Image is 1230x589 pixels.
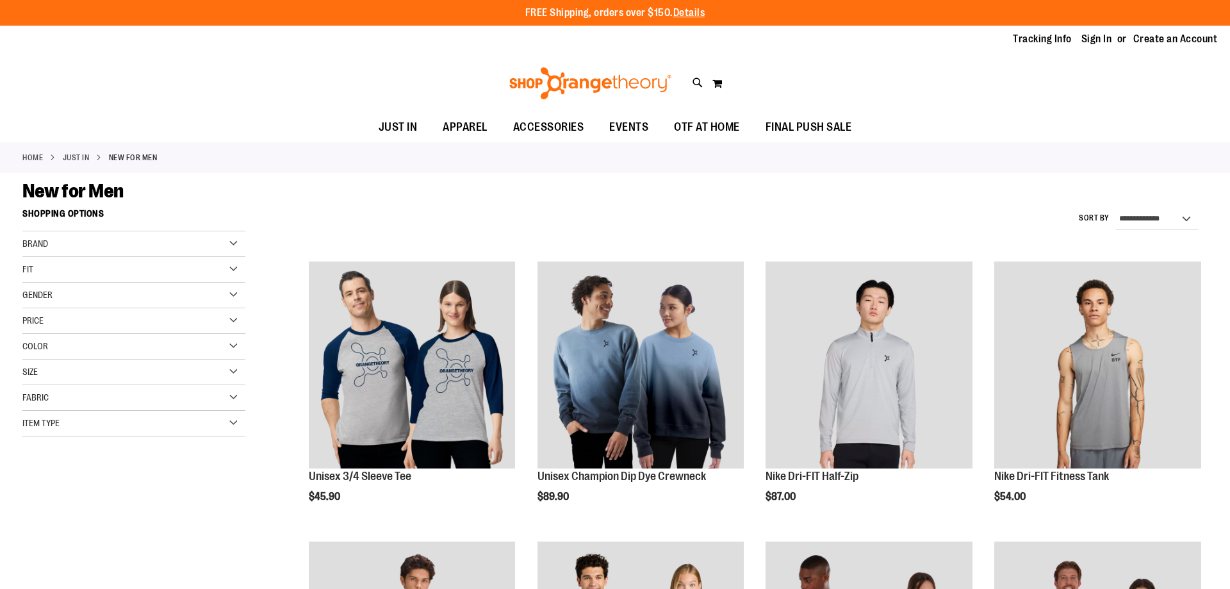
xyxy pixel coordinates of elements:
span: Brand [22,238,48,249]
a: Tracking Info [1013,32,1072,46]
div: Brand [22,231,245,257]
span: Fabric [22,392,49,402]
span: Item Type [22,418,60,428]
span: OTF AT HOME [674,113,740,142]
div: Gender [22,283,245,308]
span: FINAL PUSH SALE [766,113,852,142]
span: APPAREL [443,113,488,142]
div: Fit [22,257,245,283]
p: FREE Shipping, orders over $150. [525,6,705,21]
a: EVENTS [596,113,661,142]
span: EVENTS [609,113,648,142]
div: Color [22,334,245,360]
a: Nike Dri-FIT Half-Zip [766,470,858,483]
span: JUST IN [379,113,418,142]
a: Unisex Champion Dip Dye Crewneck [537,470,706,483]
img: Nike Dri-FIT Half-Zip [766,261,972,469]
span: Price [22,315,44,326]
img: Unisex Champion Dip Dye Crewneck [537,261,744,469]
a: FINAL PUSH SALE [753,113,865,142]
a: Unisex Champion Dip Dye Crewneck [537,261,744,470]
div: product [302,255,522,535]
a: OTF AT HOME [661,113,753,142]
span: $89.90 [537,491,571,502]
div: Item Type [22,411,245,436]
a: JUST IN [366,113,430,142]
strong: Shopping Options [22,203,245,231]
a: Unisex 3/4 Sleeve Tee [309,470,411,483]
a: Create an Account [1133,32,1218,46]
span: New for Men [22,180,124,202]
span: Color [22,341,48,351]
span: $87.00 [766,491,798,502]
strong: New for Men [109,152,158,163]
a: Nike Dri-FIT Fitness Tank [994,261,1201,470]
a: Nike Dri-FIT Half-Zip [766,261,972,470]
a: Unisex 3/4 Sleeve Tee [309,261,516,470]
img: Unisex 3/4 Sleeve Tee [309,261,516,469]
div: product [988,255,1208,535]
span: ACCESSORIES [513,113,584,142]
a: Sign In [1081,32,1112,46]
div: Price [22,308,245,334]
a: APPAREL [430,113,500,142]
div: Size [22,360,245,385]
span: Fit [22,264,33,274]
img: Shop Orangetheory [507,67,673,99]
a: ACCESSORIES [500,113,597,142]
span: Gender [22,290,53,300]
img: Nike Dri-FIT Fitness Tank [994,261,1201,469]
a: Home [22,152,43,163]
a: Details [673,7,705,19]
div: product [759,255,979,535]
span: $54.00 [994,491,1028,502]
div: product [531,255,751,535]
span: $45.90 [309,491,342,502]
span: Size [22,367,38,377]
div: Fabric [22,385,245,411]
a: Nike Dri-FIT Fitness Tank [994,470,1109,483]
a: JUST IN [63,152,90,163]
label: Sort By [1079,213,1110,224]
